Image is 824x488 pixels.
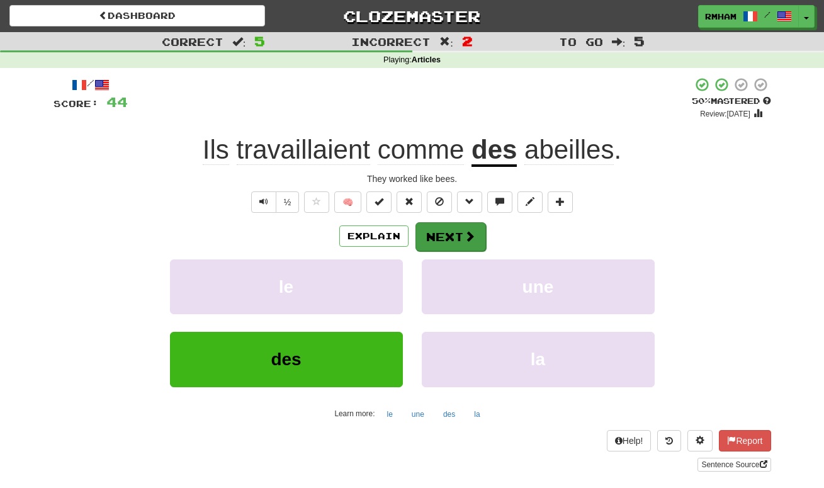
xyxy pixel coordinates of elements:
[279,277,293,297] span: le
[351,35,431,48] span: Incorrect
[271,349,301,369] span: des
[697,458,770,472] a: Sentence Source
[764,10,770,19] span: /
[54,98,99,109] span: Score:
[54,173,771,185] div: They worked like bees.
[237,135,370,165] span: travaillaient
[304,191,329,213] button: Favorite sentence (alt+f)
[415,222,486,251] button: Next
[471,135,517,167] u: des
[106,94,128,110] span: 44
[276,191,300,213] button: ½
[487,191,512,213] button: Discuss sentence (alt+u)
[517,135,621,165] span: .
[162,35,223,48] span: Correct
[457,191,482,213] button: Grammar (alt+g)
[462,33,473,48] span: 2
[467,405,487,424] button: la
[232,37,246,47] span: :
[522,277,554,297] span: une
[705,11,737,22] span: rmham
[334,409,375,418] small: Learn more:
[334,191,361,213] button: 🧠
[548,191,573,213] button: Add to collection (alt+a)
[9,5,265,26] a: Dashboard
[170,332,403,387] button: des
[612,37,626,47] span: :
[427,191,452,213] button: Ignore sentence (alt+i)
[366,191,392,213] button: Set this sentence to 100% Mastered (alt+m)
[657,430,681,451] button: Round history (alt+y)
[692,96,711,106] span: 50 %
[700,110,750,118] small: Review: [DATE]
[284,5,539,27] a: Clozemaster
[698,5,799,28] a: rmham /
[607,430,652,451] button: Help!
[422,259,655,314] button: une
[254,33,265,48] span: 5
[559,35,603,48] span: To go
[54,77,128,93] div: /
[517,191,543,213] button: Edit sentence (alt+d)
[524,135,614,165] span: abeilles
[249,191,300,213] div: Text-to-speech controls
[378,135,465,165] span: comme
[436,405,462,424] button: des
[719,430,770,451] button: Report
[422,332,655,387] button: la
[380,405,400,424] button: le
[634,33,645,48] span: 5
[397,191,422,213] button: Reset to 0% Mastered (alt+r)
[405,405,431,424] button: une
[170,259,403,314] button: le
[692,96,771,107] div: Mastered
[412,55,441,64] strong: Articles
[531,349,545,369] span: la
[339,225,409,247] button: Explain
[251,191,276,213] button: Play sentence audio (ctl+space)
[439,37,453,47] span: :
[203,135,229,165] span: Ils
